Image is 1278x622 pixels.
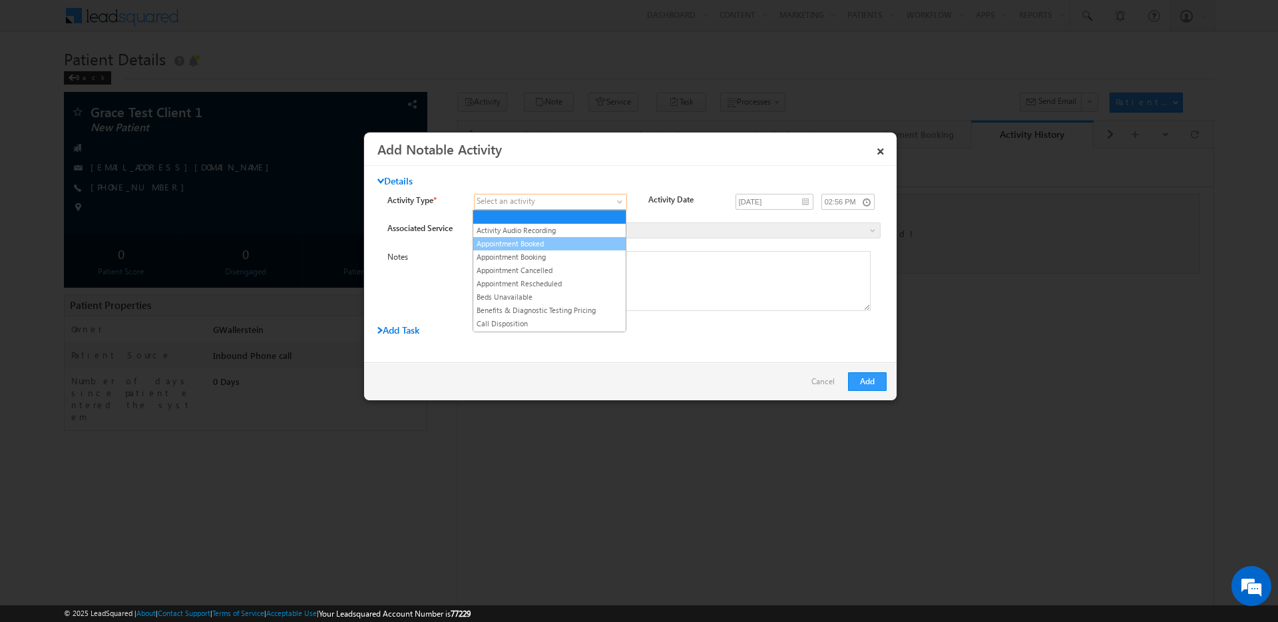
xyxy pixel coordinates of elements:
a: Cancel [811,372,841,398]
a: Call Disposition [473,318,626,330]
a: Terms of Service [212,609,264,617]
span: © 2025 LeadSquared | | | | | [64,607,471,620]
a: Beds Unavailable [473,291,626,303]
span: 77229 [451,609,471,619]
div: All Selected [70,15,108,27]
a: Benefits & Diagnostic Testing Pricing [473,304,626,316]
button: Add [848,372,887,391]
a: Appointment Booking [473,251,626,263]
div: Select an activity [477,195,535,207]
span: Details [377,175,413,187]
a: Acceptable Use [266,609,317,617]
span: Add Task [377,324,419,336]
a: Appointment Cancelled [473,264,626,276]
label: Associated Service [387,222,461,234]
div: All Selected [67,11,216,31]
a: Contact Support [158,609,210,617]
label: Activity Type [387,194,461,206]
div: All Time [272,15,299,27]
a: Appointment Booked [473,238,626,250]
span: Your Leadsquared Account Number is [319,609,471,619]
span: Time [244,10,262,30]
span: Activity Type [13,10,59,30]
div: No activities found! [13,45,742,125]
label: Notes [387,251,461,263]
h3: Add Notable Activity [377,137,869,160]
a: × [869,137,892,160]
label: Activity Date [648,194,722,206]
a: Appointment Rescheduled [473,278,626,290]
a: Chat-bot interaction [473,331,626,343]
a: About [136,609,156,617]
a: Activity Audio Recording [473,224,626,236]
